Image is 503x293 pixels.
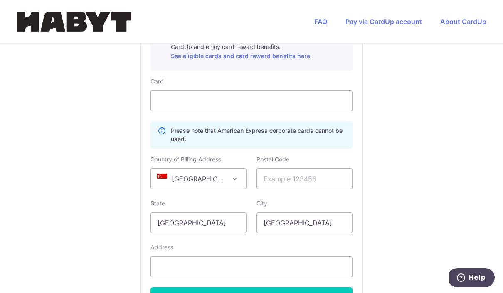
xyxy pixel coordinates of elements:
label: Country of Billing Address [150,155,221,164]
a: Pay via CardUp account [345,17,422,26]
label: State [150,199,165,208]
a: About CardUp [440,17,486,26]
span: Singapore [151,169,246,189]
label: City [256,199,267,208]
span: Singapore [150,168,247,189]
iframe: Secure card payment input frame [158,96,345,106]
input: Example 123456 [256,168,353,189]
label: Address [150,243,173,251]
p: Pay with your credit card for this and other payments on CardUp and enjoy card reward benefits. [171,34,345,61]
a: See eligible cards and card reward benefits here [171,52,310,59]
label: Card [150,77,164,85]
iframe: Opens a widget where you can find more information [449,268,495,289]
p: Please note that American Express corporate cards cannot be used. [171,127,345,143]
a: FAQ [314,17,327,26]
label: Postal Code [256,155,289,164]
